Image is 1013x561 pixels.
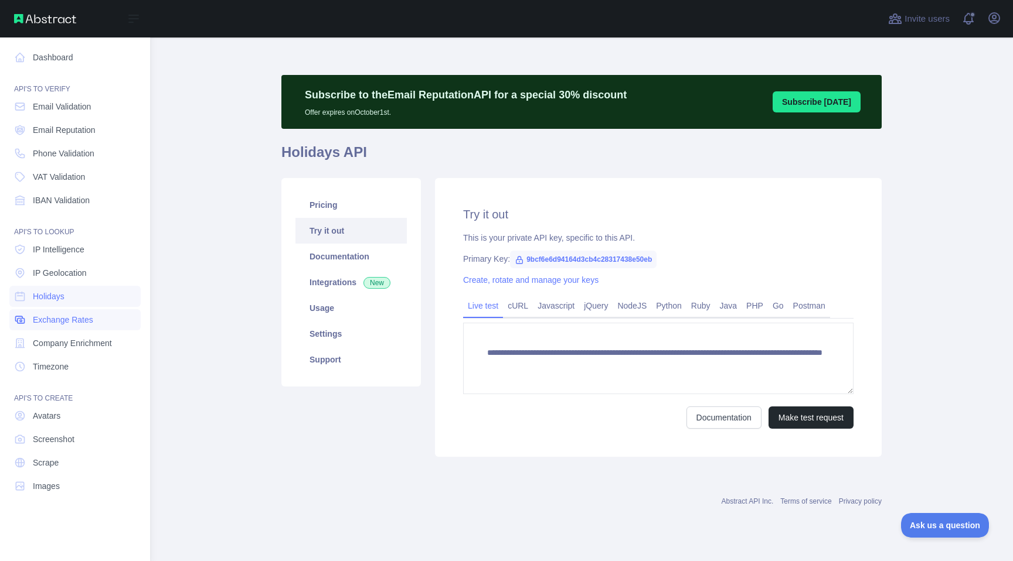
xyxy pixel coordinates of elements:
div: API'S TO VERIFY [9,70,141,94]
a: Integrations New [295,269,407,295]
span: Phone Validation [33,148,94,159]
a: Ruby [686,296,715,315]
a: Usage [295,295,407,321]
a: Terms of service [780,497,831,505]
a: Javascript [533,296,579,315]
span: Screenshot [33,433,74,445]
span: Exchange Rates [33,314,93,326]
a: IBAN Validation [9,190,141,211]
a: VAT Validation [9,166,141,187]
div: This is your private API key, specific to this API. [463,232,854,244]
a: PHP [742,296,768,315]
a: Live test [463,296,503,315]
iframe: Toggle Customer Support [901,513,990,538]
p: Subscribe to the Email Reputation API for a special 30 % discount [305,87,627,103]
a: Email Reputation [9,119,141,141]
a: Try it out [295,218,407,244]
a: Email Validation [9,96,141,117]
a: Dashboard [9,47,141,68]
a: IP Intelligence [9,239,141,260]
a: Support [295,347,407,372]
a: Documentation [686,406,762,429]
a: cURL [503,296,533,315]
a: Exchange Rates [9,309,141,330]
a: IP Geolocation [9,262,141,283]
a: Images [9,476,141,497]
span: IP Intelligence [33,244,84,255]
h2: Try it out [463,206,854,223]
span: IBAN Validation [33,194,90,206]
a: Create, rotate and manage your keys [463,275,599,285]
span: New [363,277,390,289]
button: Make test request [769,406,854,429]
p: Offer expires on October 1st. [305,103,627,117]
a: Documentation [295,244,407,269]
a: Phone Validation [9,143,141,164]
a: Avatars [9,405,141,426]
a: Abstract API Inc. [722,497,774,505]
div: API'S TO CREATE [9,379,141,403]
a: Scrape [9,452,141,473]
span: Holidays [33,290,64,302]
a: NodeJS [613,296,651,315]
span: Company Enrichment [33,337,112,349]
a: Go [768,296,788,315]
div: Primary Key: [463,253,854,265]
a: Pricing [295,192,407,218]
span: VAT Validation [33,171,85,183]
span: Email Validation [33,101,91,112]
button: Subscribe [DATE] [773,91,861,112]
a: jQuery [579,296,613,315]
a: Privacy policy [839,497,882,505]
a: Postman [788,296,830,315]
img: Abstract API [14,14,76,23]
a: Holidays [9,286,141,307]
span: Invite users [905,12,950,26]
button: Invite users [886,9,952,28]
span: 9bcf6e6d94164d3cb4c28317438e50eb [510,251,657,268]
a: Timezone [9,356,141,377]
a: Java [715,296,742,315]
a: Screenshot [9,429,141,450]
span: Email Reputation [33,124,96,136]
a: Settings [295,321,407,347]
div: API'S TO LOOKUP [9,213,141,237]
span: Images [33,480,60,492]
span: IP Geolocation [33,267,87,279]
a: Company Enrichment [9,333,141,354]
span: Avatars [33,410,60,422]
a: Python [651,296,686,315]
span: Scrape [33,457,59,468]
h1: Holidays API [281,143,882,171]
span: Timezone [33,361,69,372]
